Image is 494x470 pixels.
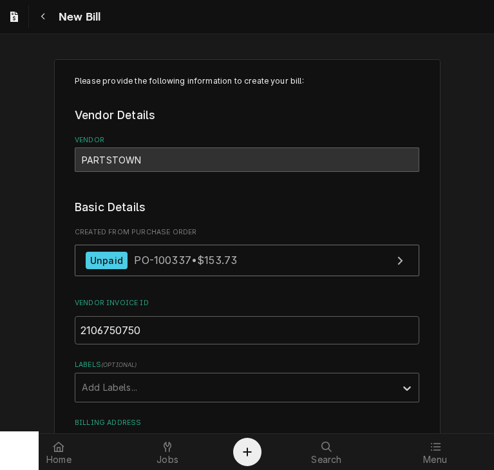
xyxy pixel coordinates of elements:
[32,5,55,28] button: Navigate back
[423,455,447,465] span: Menu
[273,437,381,467] a: Search
[75,135,419,146] label: Vendor
[5,437,113,467] a: Home
[75,135,419,172] div: Vendor
[75,199,419,216] legend: Basic Details
[75,418,419,428] label: Billing Address
[75,360,419,402] div: Labels
[75,147,419,172] div: PARTSTOWN
[75,418,419,451] div: Billing Address
[101,361,137,368] span: ( optional )
[46,455,71,465] span: Home
[75,107,419,124] legend: Vendor Details
[75,227,419,283] div: Created From Purchase Order
[75,360,419,370] label: Labels
[55,8,100,26] span: New Bill
[75,245,419,276] a: View Purchase Order
[75,298,419,308] label: Vendor Invoice ID
[134,254,237,267] span: PO-100337 • $153.73
[3,5,26,28] a: Go to Bills
[86,252,128,269] div: Unpaid
[75,75,419,87] p: Please provide the following information to create your bill:
[311,455,341,465] span: Search
[233,438,261,466] button: Create Object
[75,298,419,344] div: Vendor Invoice ID
[114,437,222,467] a: Jobs
[381,437,489,467] a: Menu
[75,227,419,238] span: Created From Purchase Order
[157,455,178,465] span: Jobs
